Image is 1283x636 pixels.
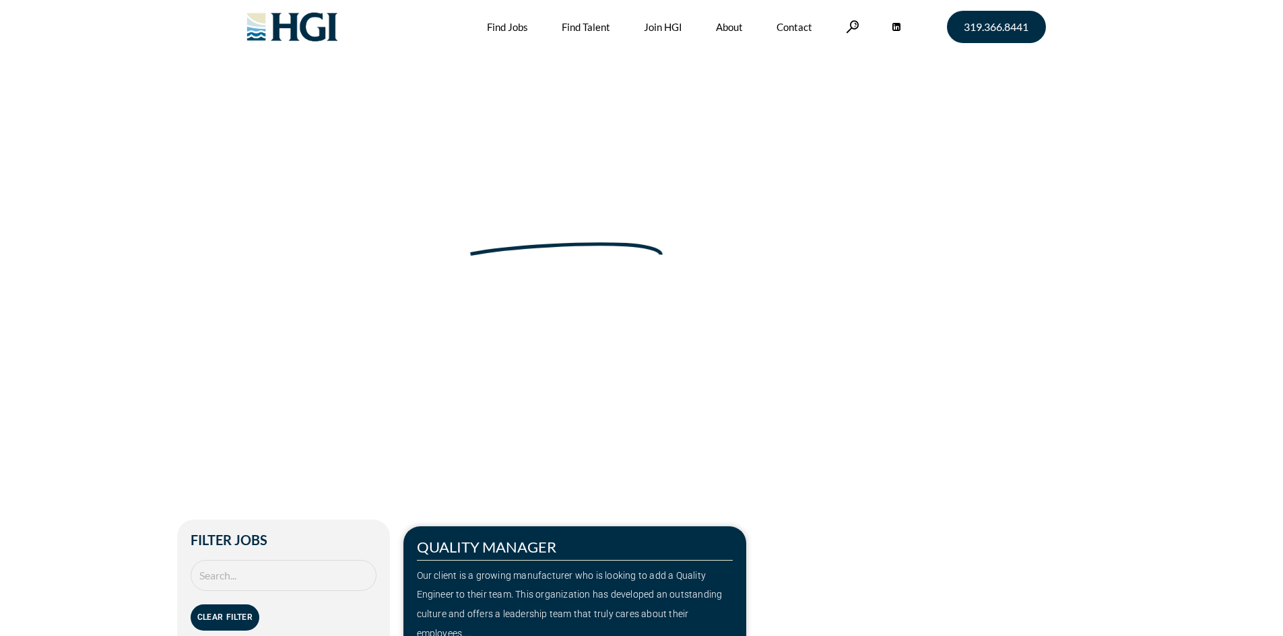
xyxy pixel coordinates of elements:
span: » [265,267,319,281]
a: Home [265,267,293,281]
a: 319.366.8441 [947,11,1046,43]
a: Search [846,20,859,33]
span: Next Move [467,205,665,249]
span: 319.366.8441 [964,22,1028,32]
a: QUALITY MANAGER [417,538,556,556]
h2: Filter Jobs [191,533,376,546]
span: Make Your [265,203,459,251]
button: Clear Filter [191,604,260,631]
input: Search Job [191,560,376,592]
span: Jobs [298,267,319,281]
